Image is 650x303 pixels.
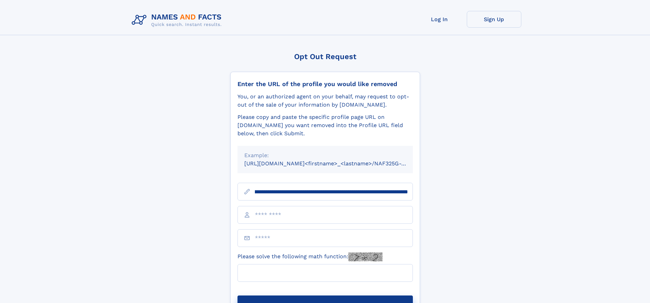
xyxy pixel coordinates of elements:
[237,252,382,261] label: Please solve the following math function:
[244,151,406,160] div: Example:
[237,93,413,109] div: You, or an authorized agent on your behalf, may request to opt-out of the sale of your informatio...
[467,11,521,28] a: Sign Up
[237,113,413,138] div: Please copy and paste the specific profile page URL on [DOMAIN_NAME] you want removed into the Pr...
[237,80,413,88] div: Enter the URL of the profile you would like removed
[244,160,426,167] small: [URL][DOMAIN_NAME]<firstname>_<lastname>/NAF325G-xxxxxxxx
[230,52,420,61] div: Opt Out Request
[129,11,227,29] img: Logo Names and Facts
[412,11,467,28] a: Log In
